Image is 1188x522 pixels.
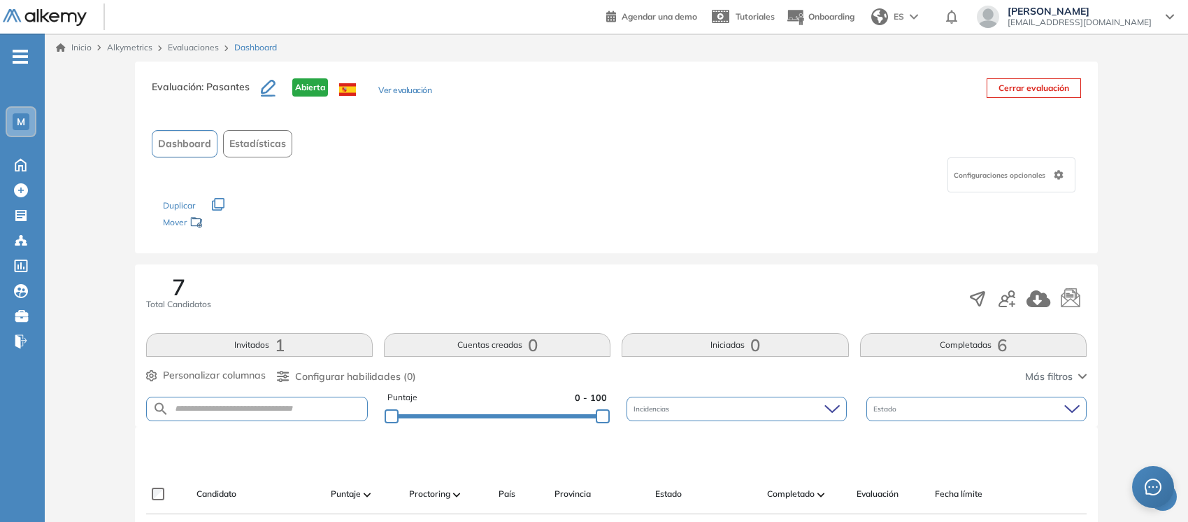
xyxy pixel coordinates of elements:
span: Agendar una demo [622,11,697,22]
span: Incidencias [634,404,672,414]
button: Iniciadas0 [622,333,848,357]
span: Abierta [292,78,328,97]
span: Puntaje [331,488,361,500]
span: ES [894,10,904,23]
button: Estadísticas [223,130,292,157]
span: Configurar habilidades (0) [295,369,416,384]
span: M [17,116,25,127]
div: Estado [866,397,1087,421]
span: Estado [873,404,899,414]
span: Dashboard [158,136,211,151]
span: Puntaje [387,391,417,404]
span: Proctoring [409,488,450,500]
span: Personalizar columnas [163,368,266,383]
button: Onboarding [786,2,854,32]
img: arrow [910,14,918,20]
div: Mover [163,211,303,237]
img: SEARCH_ALT [152,400,169,418]
span: Alkymetrics [107,42,152,52]
span: Configuraciones opcionales [954,170,1048,181]
button: Cuentas creadas0 [384,333,610,357]
h3: Evaluación [152,78,261,108]
span: Estadísticas [229,136,286,151]
span: 0 - 100 [575,391,607,404]
span: Más filtros [1025,369,1073,384]
img: [missing "en.ARROW_ALT" translation] [364,493,371,497]
span: Estado [655,488,682,500]
button: Configurar habilidades (0) [277,369,416,384]
a: Evaluaciones [168,42,219,52]
button: Dashboard [152,130,217,157]
span: Completado [767,488,815,500]
i: - [13,55,28,58]
img: Logo [3,9,87,27]
span: Candidato [196,488,236,500]
img: world [871,8,888,25]
span: Onboarding [808,11,854,22]
div: Configuraciones opcionales [947,157,1075,192]
button: Personalizar columnas [146,368,266,383]
span: 7 [172,276,185,298]
button: Cerrar evaluación [987,78,1081,98]
button: Ver evaluación [378,84,431,99]
a: Agendar una demo [606,7,697,24]
div: Incidencias [627,397,847,421]
span: Fecha límite [935,488,982,500]
span: Provincia [554,488,591,500]
button: Más filtros [1025,369,1087,384]
span: Total Candidatos [146,298,211,311]
span: : Pasantes [201,80,250,93]
span: País [499,488,515,500]
span: Evaluación [857,488,899,500]
span: [EMAIL_ADDRESS][DOMAIN_NAME] [1008,17,1152,28]
span: Dashboard [234,41,277,54]
img: [missing "en.ARROW_ALT" translation] [817,493,824,497]
span: Duplicar [163,200,195,211]
button: Completadas6 [860,333,1087,357]
span: [PERSON_NAME] [1008,6,1152,17]
img: ESP [339,83,356,96]
img: [missing "en.ARROW_ALT" translation] [453,493,460,497]
button: Invitados1 [146,333,373,357]
a: Inicio [56,41,92,54]
span: Tutoriales [736,11,775,22]
span: message [1144,478,1162,496]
